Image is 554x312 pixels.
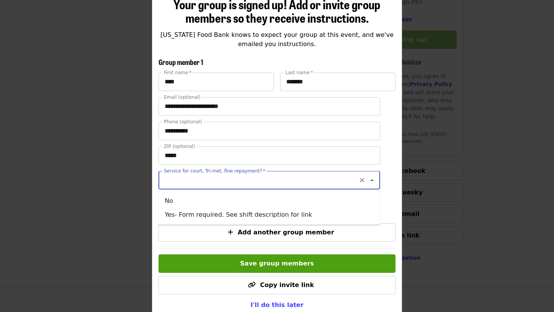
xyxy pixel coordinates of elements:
span: Save group members [240,260,314,267]
label: Phone (optional) [164,119,202,124]
label: Last name [285,70,313,75]
button: Copy invite link [159,276,395,294]
input: Last name [280,73,395,91]
input: Email (optional) [159,97,380,116]
label: Service for court, Tri-met, fine repayment? [164,169,265,173]
span: I'll do this later [250,301,304,309]
i: plus icon [228,229,233,236]
input: ZIP (optional) [159,146,380,165]
label: ZIP (optional) [164,144,195,149]
span: Copy invite link [260,281,314,289]
button: Close [367,175,377,186]
button: Add another group member [159,223,395,242]
label: First name [164,70,192,75]
i: link icon [248,281,255,289]
li: Yes- Form required. See shift description for link [159,208,380,222]
button: Save group members [159,254,395,273]
input: First name [159,73,274,91]
button: Clear [357,175,367,186]
span: Group member 1 [159,57,203,67]
span: [US_STATE] Food Bank knows to expect your group at this event, and we've emailed you instructions. [160,31,394,48]
input: Phone (optional) [159,122,380,140]
span: Add another group member [238,229,334,236]
li: No [159,194,380,208]
label: Email (optional) [164,95,200,100]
